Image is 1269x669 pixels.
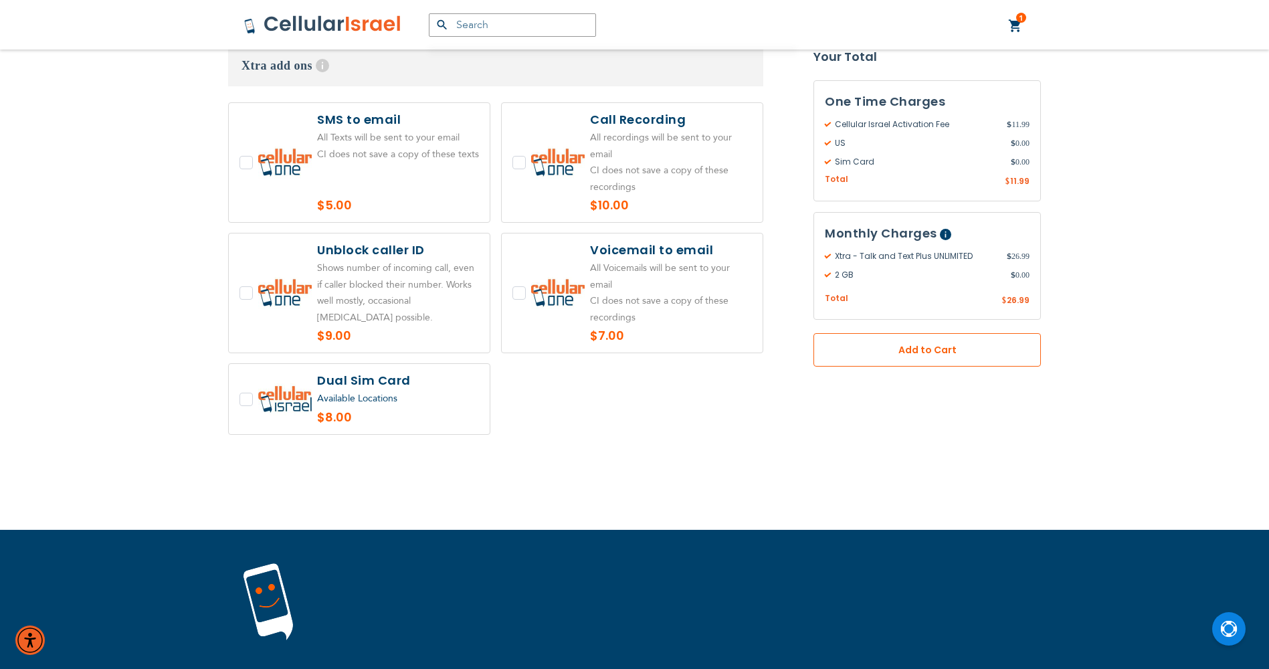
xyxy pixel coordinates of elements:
[940,229,951,240] span: Help
[1001,295,1007,307] span: $
[316,59,329,72] span: Help
[241,59,312,72] span: Xtra add ons
[1005,176,1010,188] span: $
[825,137,1011,149] span: US
[317,392,397,405] a: Available Locations
[1007,294,1030,306] span: 26.99
[1019,13,1023,23] span: 1
[243,15,402,35] img: Cellular Israel
[825,92,1030,112] h3: One Time Charges
[825,250,1007,262] span: Xtra - Talk and Text Plus UNLIMITED
[1011,269,1030,281] span: 0.00
[1011,137,1015,149] span: $
[825,269,1011,281] span: 2 GB
[825,225,937,242] span: Monthly Charges
[1007,118,1030,130] span: 11.99
[825,173,848,186] span: Total
[1007,118,1011,130] span: $
[1010,175,1030,187] span: 11.99
[1011,269,1015,281] span: $
[825,118,1007,130] span: Cellular Israel Activation Fee
[1011,156,1030,168] span: 0.00
[813,333,1041,367] button: Add to Cart
[1007,250,1011,262] span: $
[858,343,997,357] span: Add to Cart
[1007,250,1030,262] span: 26.99
[1008,18,1023,34] a: 1
[15,626,45,655] div: Accessibility Menu
[825,156,1011,168] span: Sim Card
[429,13,596,37] input: Search
[813,47,1041,67] strong: Your Total
[1011,156,1015,168] span: $
[1011,137,1030,149] span: 0.00
[825,292,848,305] span: Total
